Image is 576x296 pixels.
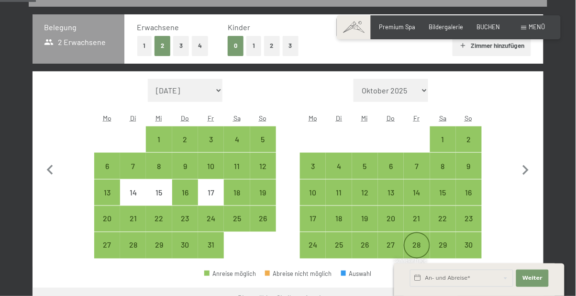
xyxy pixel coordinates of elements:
div: Anreise möglich [352,180,378,205]
div: Anreise möglich [404,206,430,232]
div: Anreise möglich [198,126,224,152]
div: Thu Nov 13 2025 [378,180,404,205]
div: Sun Nov 23 2025 [456,206,482,232]
div: 23 [173,215,197,239]
abbr: Montag [103,114,111,122]
div: Anreise möglich [430,180,456,205]
div: Wed Oct 15 2025 [146,180,172,205]
abbr: Montag [309,114,317,122]
div: Wed Oct 01 2025 [146,126,172,152]
div: 17 [199,189,223,213]
div: Anreise nicht möglich [146,180,172,205]
a: BUCHEN [477,23,500,31]
div: Anreise möglich [250,180,276,205]
span: Kinder [228,23,250,32]
span: Weiter [522,274,543,282]
div: 29 [431,241,455,265]
div: Anreise möglich [300,232,326,258]
div: 27 [95,241,119,265]
div: Anreise möglich [146,153,172,179]
div: 28 [121,241,145,265]
div: 7 [121,162,145,186]
div: Tue Nov 11 2025 [326,180,352,205]
div: Sun Nov 16 2025 [456,180,482,205]
div: Anreise möglich [430,153,456,179]
button: 1 [246,36,261,56]
div: Anreise möglich [120,153,146,179]
div: Thu Oct 30 2025 [172,232,198,258]
div: 7 [405,162,429,186]
div: 5 [251,136,275,159]
div: Mon Oct 06 2025 [94,153,120,179]
div: Mon Nov 24 2025 [300,232,326,258]
div: Anreise möglich [224,206,250,232]
span: Erwachsene [137,23,179,32]
div: Anreise möglich [250,206,276,232]
div: 13 [379,189,403,213]
div: Mon Oct 20 2025 [94,206,120,232]
div: Thu Oct 09 2025 [172,153,198,179]
div: 26 [353,241,377,265]
div: 5 [353,162,377,186]
div: Anreise möglich [146,232,172,258]
button: 0 [228,36,244,56]
div: Tue Nov 18 2025 [326,206,352,232]
button: Zimmer hinzufügen [453,35,531,56]
div: Sun Nov 09 2025 [456,153,482,179]
div: Anreise möglich [146,126,172,152]
div: Anreise nicht möglich [120,180,146,205]
div: Anreise möglich [352,153,378,179]
div: Anreise möglich [204,271,256,277]
div: Mon Nov 17 2025 [300,206,326,232]
div: Mon Oct 13 2025 [94,180,120,205]
abbr: Donnerstag [387,114,395,122]
div: Thu Oct 16 2025 [172,180,198,205]
button: 1 [137,36,152,56]
div: Sat Oct 04 2025 [224,126,250,152]
div: Sat Oct 25 2025 [224,206,250,232]
div: Anreise möglich [456,232,482,258]
div: Anreise möglich [326,180,352,205]
abbr: Freitag [414,114,420,122]
div: 2 [173,136,197,159]
div: Sun Oct 26 2025 [250,206,276,232]
button: Vorheriger Monat [40,79,60,259]
div: Anreise möglich [430,232,456,258]
div: Anreise möglich [300,206,326,232]
div: Anreise möglich [250,126,276,152]
div: 4 [225,136,249,159]
div: 6 [379,162,403,186]
div: 23 [457,215,481,239]
button: Weiter [516,270,549,287]
div: 31 [199,241,223,265]
div: Sat Oct 11 2025 [224,153,250,179]
div: 24 [199,215,223,239]
div: 11 [327,189,351,213]
div: Sat Oct 18 2025 [224,180,250,205]
div: Anreise möglich [120,232,146,258]
abbr: Mittwoch [156,114,163,122]
div: Anreise möglich [198,232,224,258]
div: Anreise möglich [378,180,404,205]
div: 25 [225,215,249,239]
div: Sun Nov 02 2025 [456,126,482,152]
div: Tue Nov 04 2025 [326,153,352,179]
div: Anreise möglich [404,153,430,179]
div: 13 [95,189,119,213]
div: 19 [251,189,275,213]
div: Anreise möglich [378,232,404,258]
div: 19 [353,215,377,239]
div: Thu Nov 27 2025 [378,232,404,258]
div: 20 [379,215,403,239]
div: Fri Oct 24 2025 [198,206,224,232]
div: Anreise möglich [300,180,326,205]
div: Sat Nov 22 2025 [430,206,456,232]
div: 2 [457,136,481,159]
div: Anreise möglich [224,126,250,152]
div: 17 [301,215,325,239]
div: Fri Oct 10 2025 [198,153,224,179]
div: Anreise möglich [300,153,326,179]
div: Anreise möglich [172,180,198,205]
div: 4 [327,162,351,186]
